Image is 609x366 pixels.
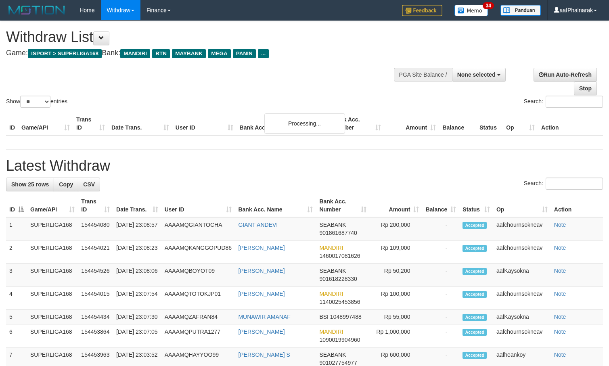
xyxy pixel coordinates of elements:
[452,68,506,82] button: None selected
[493,324,551,347] td: aafchournsokneav
[113,324,161,347] td: [DATE] 23:07:05
[78,194,113,217] th: Trans ID: activate to sort column ascending
[493,194,551,217] th: Op: activate to sort column ascending
[370,287,422,310] td: Rp 100,000
[152,49,170,58] span: BTN
[238,291,285,297] a: [PERSON_NAME]
[534,68,597,82] a: Run Auto-Refresh
[524,96,603,108] label: Search:
[78,324,113,347] td: 154453864
[483,2,494,9] span: 34
[503,112,538,135] th: Op
[319,253,360,259] span: Copy 1460017081626 to clipboard
[6,241,27,264] td: 2
[78,287,113,310] td: 154454015
[554,291,566,297] a: Note
[6,178,54,191] a: Show 25 rows
[493,217,551,241] td: aafchournsokneav
[554,314,566,320] a: Note
[554,245,566,251] a: Note
[422,287,459,310] td: -
[493,310,551,324] td: aafKaysokna
[370,194,422,217] th: Amount: activate to sort column ascending
[370,264,422,287] td: Rp 50,200
[6,49,398,57] h4: Game: Bank:
[319,245,343,251] span: MANDIRI
[27,264,78,287] td: SUPERLIGA168
[161,264,235,287] td: AAAAMQBOYOT09
[11,181,49,188] span: Show 25 rows
[238,314,290,320] a: MUNAWIR AMANAF
[319,299,360,305] span: Copy 1140025453856 to clipboard
[73,112,108,135] th: Trans ID
[6,310,27,324] td: 5
[6,194,27,217] th: ID: activate to sort column descending
[6,264,27,287] td: 3
[500,5,541,16] img: panduan.png
[59,181,73,188] span: Copy
[463,291,487,298] span: Accepted
[6,96,67,108] label: Show entries
[161,241,235,264] td: AAAAMQKANGGOPUD86
[238,245,285,251] a: [PERSON_NAME]
[161,310,235,324] td: AAAAMQZAFRAN84
[258,49,269,58] span: ...
[172,112,236,135] th: User ID
[6,29,398,45] h1: Withdraw List
[463,352,487,359] span: Accepted
[422,310,459,324] td: -
[422,217,459,241] td: -
[463,222,487,229] span: Accepted
[370,241,422,264] td: Rp 109,000
[233,49,256,58] span: PANIN
[370,324,422,347] td: Rp 1,000,000
[319,268,346,274] span: SEABANK
[538,112,603,135] th: Action
[370,310,422,324] td: Rp 55,000
[161,287,235,310] td: AAAAMQTOTOKJP01
[370,217,422,241] td: Rp 200,000
[546,178,603,190] input: Search:
[113,194,161,217] th: Date Trans.: activate to sort column ascending
[113,310,161,324] td: [DATE] 23:07:30
[454,5,488,16] img: Button%20Memo.svg
[422,324,459,347] td: -
[457,71,496,78] span: None selected
[236,112,330,135] th: Bank Acc. Name
[238,351,290,358] a: [PERSON_NAME] S
[319,314,329,320] span: BSI
[172,49,206,58] span: MAYBANK
[120,49,150,58] span: MANDIRI
[6,112,18,135] th: ID
[463,245,487,252] span: Accepted
[54,178,78,191] a: Copy
[554,268,566,274] a: Note
[476,112,503,135] th: Status
[161,217,235,241] td: AAAAMQGIANTOCHA
[493,241,551,264] td: aafchournsokneav
[238,328,285,335] a: [PERSON_NAME]
[6,287,27,310] td: 4
[493,264,551,287] td: aafKaysokna
[319,222,346,228] span: SEABANK
[6,324,27,347] td: 6
[27,310,78,324] td: SUPERLIGA168
[28,49,102,58] span: ISPORT > SUPERLIGA168
[554,222,566,228] a: Note
[20,96,50,108] select: Showentries
[554,328,566,335] a: Note
[459,194,493,217] th: Status: activate to sort column ascending
[238,268,285,274] a: [PERSON_NAME]
[319,351,346,358] span: SEABANK
[161,324,235,347] td: AAAAMQPUTRA1277
[108,112,172,135] th: Date Trans.
[27,324,78,347] td: SUPERLIGA168
[18,112,73,135] th: Game/API
[402,5,442,16] img: Feedback.jpg
[319,360,357,366] span: Copy 901027754977 to clipboard
[235,194,316,217] th: Bank Acc. Name: activate to sort column ascending
[6,4,67,16] img: MOTION_logo.png
[316,194,370,217] th: Bank Acc. Number: activate to sort column ascending
[264,113,345,134] div: Processing...
[384,112,439,135] th: Amount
